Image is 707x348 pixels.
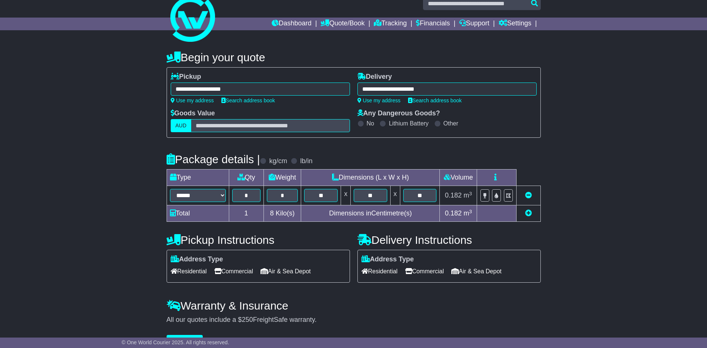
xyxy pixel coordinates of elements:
[167,205,229,222] td: Total
[362,255,414,264] label: Address Type
[221,97,275,103] a: Search address book
[357,97,401,103] a: Use my address
[445,192,462,199] span: 0.182
[390,186,400,205] td: x
[167,316,541,324] div: All our quotes include a $ FreightSafe warranty.
[416,18,450,30] a: Financials
[300,157,312,165] label: lb/in
[321,18,364,30] a: Quote/Book
[171,97,214,103] a: Use my address
[469,209,472,214] sup: 3
[464,192,472,199] span: m
[301,170,440,186] td: Dimensions (L x W x H)
[229,205,263,222] td: 1
[357,73,392,81] label: Delivery
[440,170,477,186] td: Volume
[389,120,429,127] label: Lithium Battery
[171,119,192,132] label: AUD
[167,153,260,165] h4: Package details |
[445,209,462,217] span: 0.182
[171,109,215,118] label: Goods Value
[263,170,301,186] td: Weight
[167,234,350,246] h4: Pickup Instructions
[229,170,263,186] td: Qty
[357,234,541,246] h4: Delivery Instructions
[367,120,374,127] label: No
[270,209,274,217] span: 8
[301,205,440,222] td: Dimensions in Centimetre(s)
[525,209,532,217] a: Add new item
[459,18,489,30] a: Support
[525,192,532,199] a: Remove this item
[341,186,351,205] td: x
[214,265,253,277] span: Commercial
[357,109,440,118] label: Any Dangerous Goods?
[167,170,229,186] td: Type
[167,299,541,312] h4: Warranty & Insurance
[499,18,531,30] a: Settings
[121,339,229,345] span: © One World Courier 2025. All rights reserved.
[362,265,398,277] span: Residential
[408,97,462,103] a: Search address book
[242,316,253,323] span: 250
[464,209,472,217] span: m
[171,265,207,277] span: Residential
[272,18,312,30] a: Dashboard
[444,120,458,127] label: Other
[405,265,444,277] span: Commercial
[171,255,223,264] label: Address Type
[171,73,201,81] label: Pickup
[451,265,502,277] span: Air & Sea Depot
[374,18,407,30] a: Tracking
[167,335,203,348] button: Get Quotes
[269,157,287,165] label: kg/cm
[263,205,301,222] td: Kilo(s)
[261,265,311,277] span: Air & Sea Depot
[469,191,472,196] sup: 3
[167,51,541,63] h4: Begin your quote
